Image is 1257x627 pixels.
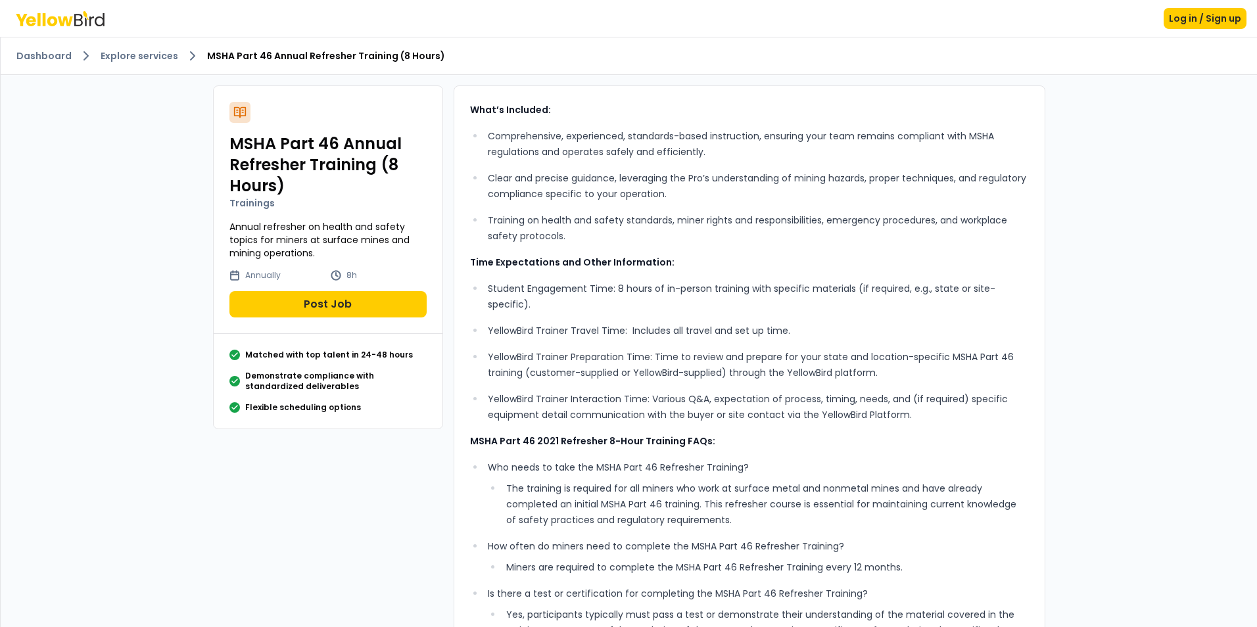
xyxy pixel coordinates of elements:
[470,434,715,448] strong: MSHA Part 46 2021 Refresher 8-Hour Training FAQs:
[229,197,427,210] p: Trainings
[502,559,1028,575] li: Miners are required to complete the MSHA Part 46 Refresher Training every 12 months.
[245,371,427,392] p: Demonstrate compliance with standardized deliverables
[488,212,1028,244] p: Training on health and safety standards, miner rights and responsibilities, emergency procedures,...
[1164,8,1246,29] button: Log in / Sign up
[470,103,551,116] strong: What’s Included:
[207,49,445,62] span: MSHA Part 46 Annual Refresher Training (8 Hours)
[488,170,1028,202] p: Clear and precise guidance, leveraging the Pro’s understanding of mining hazards, proper techniqu...
[346,270,357,281] p: 8h
[101,49,178,62] a: Explore services
[488,538,1028,554] p: How often do miners need to complete the MSHA Part 46 Refresher Training?
[488,391,1028,423] p: YellowBird Trainer Interaction Time: Various Q&A, expectation of process, timing, needs, and (if ...
[488,349,1028,381] p: YellowBird Trainer Preparation Time: Time to review and prepare for your state and location-speci...
[229,220,427,260] p: Annual refresher on health and safety topics for miners at surface mines and mining operations.
[502,480,1028,528] li: The training is required for all miners who work at surface metal and nonmetal mines and have alr...
[488,281,1028,312] p: Student Engagement Time: 8 hours of in-person training with specific materials (if required, e.g....
[488,128,1028,160] p: Comprehensive, experienced, standards-based instruction, ensuring your team remains compliant wit...
[488,459,1028,475] p: Who needs to take the MSHA Part 46 Refresher Training?
[488,586,1028,601] p: Is there a test or certification for completing the MSHA Part 46 Refresher Training?
[245,270,281,281] p: Annually
[229,133,427,197] h2: MSHA Part 46 Annual Refresher Training (8 Hours)
[229,291,427,317] button: Post Job
[16,48,1241,64] nav: breadcrumb
[245,350,413,360] p: Matched with top talent in 24-48 hours
[245,402,361,413] p: Flexible scheduling options
[470,256,675,269] strong: Time Expectations and Other Information:
[16,49,72,62] a: Dashboard
[488,323,1028,338] p: YellowBird Trainer Travel Time: Includes all travel and set up time.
